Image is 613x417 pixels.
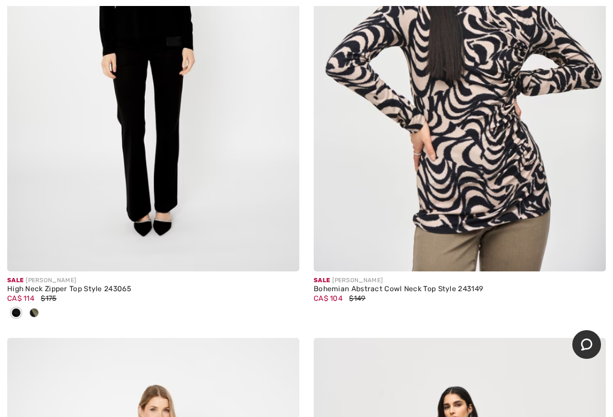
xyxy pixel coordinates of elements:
[314,294,342,303] span: CA$ 104
[25,304,43,324] div: Black/iguana
[314,277,330,284] span: Sale
[7,304,25,324] div: Black
[7,294,34,303] span: CA$ 114
[349,294,365,303] span: $149
[314,276,606,285] div: [PERSON_NAME]
[314,285,606,294] div: Bohemian Abstract Cowl Neck Top Style 243149
[41,294,56,303] span: $175
[7,285,299,294] div: High Neck Zipper Top Style 243065
[572,330,601,360] iframe: Opens a widget where you can chat to one of our agents
[7,276,299,285] div: [PERSON_NAME]
[7,277,23,284] span: Sale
